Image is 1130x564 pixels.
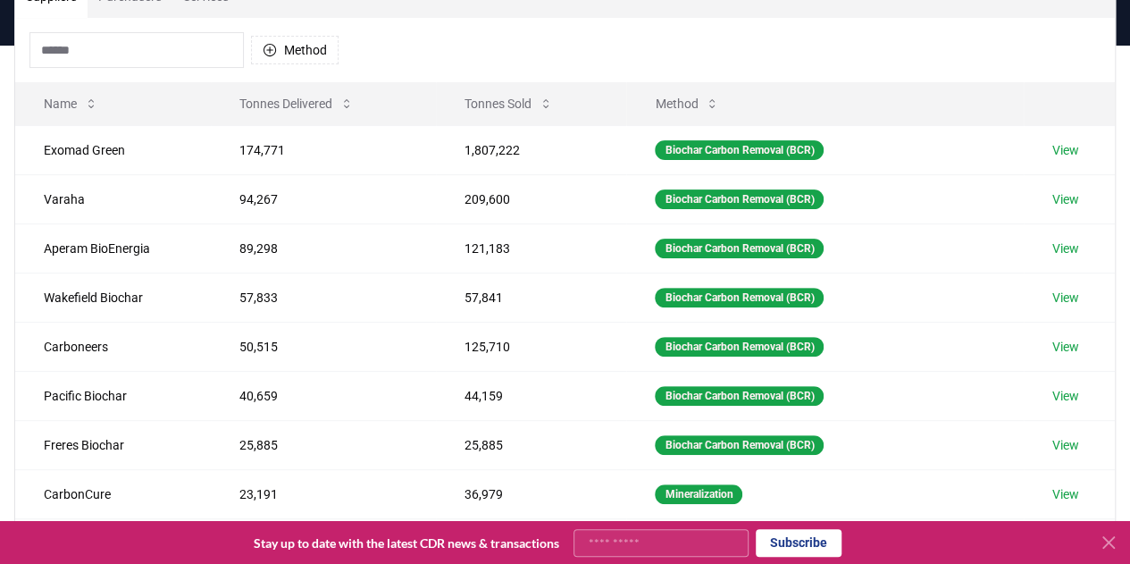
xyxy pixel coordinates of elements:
a: View [1052,387,1079,405]
td: 44,159 [436,371,627,420]
button: Method [251,36,339,64]
td: 25,885 [211,420,436,469]
td: Freres Biochar [15,420,211,469]
td: 209,600 [436,174,627,223]
td: 1,807,222 [436,125,627,174]
div: Biochar Carbon Removal (BCR) [655,435,824,455]
td: 174,771 [211,125,436,174]
a: View [1052,190,1079,208]
td: 25,885 [436,420,627,469]
a: View [1052,240,1079,257]
div: Biochar Carbon Removal (BCR) [655,189,824,209]
button: Tonnes Sold [450,86,567,122]
td: 36,979 [436,469,627,518]
td: 50,515 [211,322,436,371]
td: 125,710 [436,322,627,371]
div: Biochar Carbon Removal (BCR) [655,337,824,357]
div: Biochar Carbon Removal (BCR) [655,386,824,406]
a: View [1052,141,1079,159]
a: View [1052,436,1079,454]
td: CarbonCure [15,469,211,518]
td: Aperam BioEnergia [15,223,211,273]
button: Method [640,86,733,122]
div: Biochar Carbon Removal (BCR) [655,288,824,307]
td: 121,183 [436,223,627,273]
td: Carboneers [15,322,211,371]
button: Name [29,86,113,122]
td: Wakefield Biochar [15,273,211,322]
td: 40,659 [211,371,436,420]
td: 57,833 [211,273,436,322]
td: 57,841 [436,273,627,322]
td: Pacific Biochar [15,371,211,420]
a: View [1052,338,1079,356]
td: 23,191 [211,469,436,518]
div: Biochar Carbon Removal (BCR) [655,239,824,258]
a: View [1052,289,1079,307]
a: View [1052,485,1079,503]
button: Tonnes Delivered [225,86,368,122]
td: 94,267 [211,174,436,223]
td: Varaha [15,174,211,223]
div: Biochar Carbon Removal (BCR) [655,140,824,160]
div: Mineralization [655,484,742,504]
td: 89,298 [211,223,436,273]
td: Exomad Green [15,125,211,174]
